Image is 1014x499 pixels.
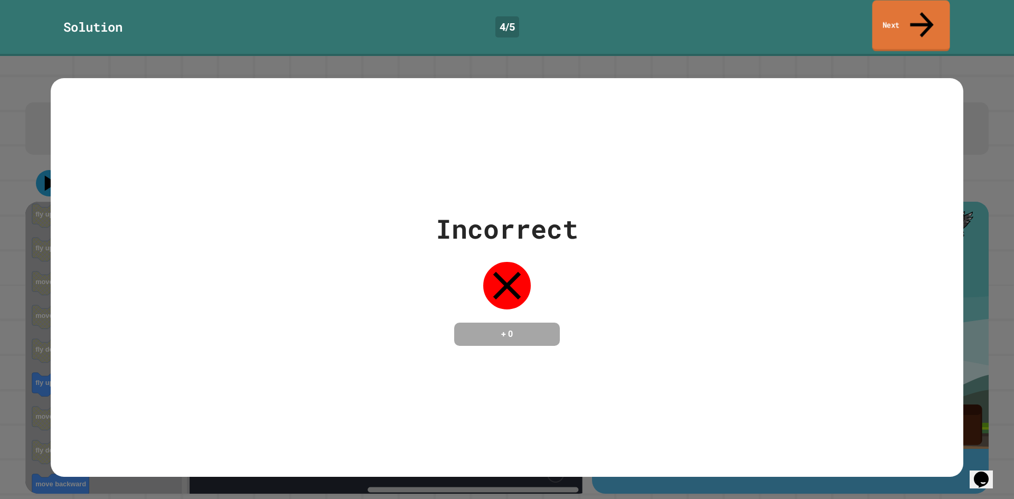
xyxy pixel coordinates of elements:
div: 4 / 5 [495,16,519,37]
div: Incorrect [436,209,578,249]
h4: + 0 [465,328,549,341]
iframe: chat widget [970,457,1003,488]
div: Solution [63,17,123,36]
a: Next [872,1,950,52]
